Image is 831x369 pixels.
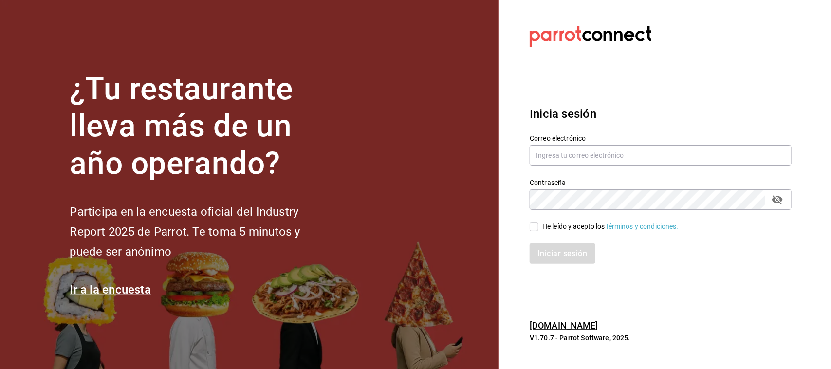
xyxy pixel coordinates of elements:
p: V1.70.7 - Parrot Software, 2025. [530,333,792,343]
button: passwordField [769,191,786,208]
h2: Participa en la encuesta oficial del Industry Report 2025 de Parrot. Te toma 5 minutos y puede se... [70,202,332,261]
h3: Inicia sesión [530,105,792,123]
div: He leído y acepto los [542,221,679,232]
label: Contraseña [530,179,792,186]
h1: ¿Tu restaurante lleva más de un año operando? [70,71,332,183]
a: Ir a la encuesta [70,283,151,296]
a: Términos y condiciones. [605,222,679,230]
a: [DOMAIN_NAME] [530,320,598,331]
label: Correo electrónico [530,135,792,142]
input: Ingresa tu correo electrónico [530,145,792,166]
